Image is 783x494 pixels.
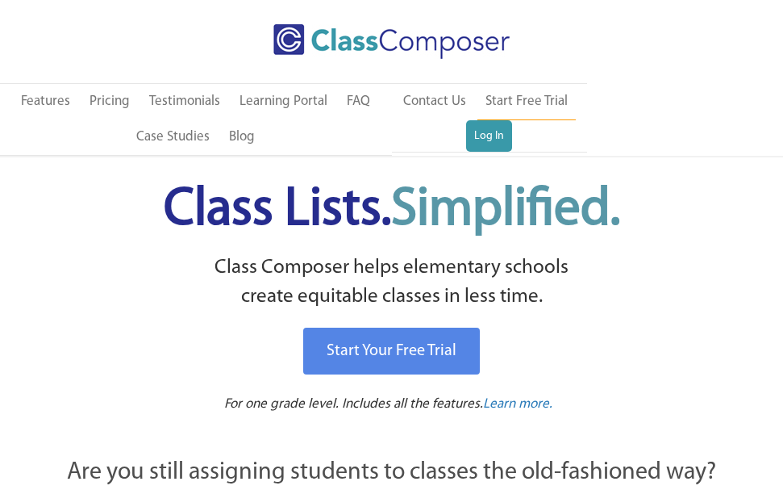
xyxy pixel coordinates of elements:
[221,119,263,155] a: Blog
[224,397,483,411] span: For one grade level. Includes all the features.
[392,84,588,152] nav: Header Menu
[391,184,620,237] span: Simplified.
[13,84,78,119] a: Features
[303,328,480,375] a: Start Your Free Trial
[466,120,512,153] a: Log In
[327,343,456,359] span: Start Your Free Trial
[477,84,576,120] a: Start Free Trial
[128,119,218,155] a: Case Studies
[32,455,751,491] p: Are you still assigning students to classes the old-fashioned way?
[483,397,552,411] span: Learn more.
[273,24,510,59] img: Class Composer
[81,84,138,119] a: Pricing
[395,84,474,119] a: Contact Us
[141,84,228,119] a: Testimonials
[231,84,335,119] a: Learning Portal
[164,184,620,237] span: Class Lists.
[483,395,552,415] a: Learn more.
[339,84,378,119] a: FAQ
[16,253,767,312] p: Class Composer helps elementary schools create equitable classes in less time.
